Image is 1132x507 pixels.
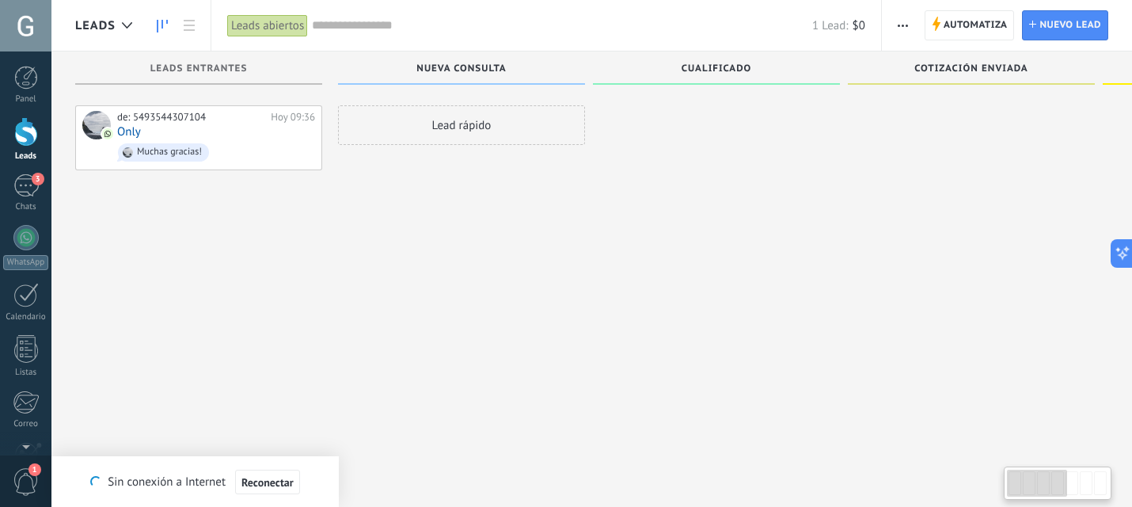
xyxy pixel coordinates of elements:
[137,147,202,158] div: Muchas gracias!
[3,94,49,105] div: Panel
[3,368,49,378] div: Listas
[32,173,44,185] span: 3
[3,312,49,322] div: Calendario
[346,63,577,77] div: Nueva consulta
[102,128,113,139] img: com.amocrm.amocrmwa.svg
[925,10,1015,40] a: Automatiza
[853,18,865,33] span: $0
[150,63,248,74] span: Leads Entrantes
[1022,10,1108,40] a: Nuevo lead
[3,151,49,162] div: Leads
[682,63,752,74] span: Cualificado
[856,63,1087,77] div: Cotización enviada
[3,202,49,212] div: Chats
[117,125,141,139] a: Only
[271,111,315,124] div: Hoy 09:36
[338,105,585,145] div: Lead rápido
[149,10,176,41] a: Leads
[601,63,832,77] div: Cualificado
[90,469,299,495] div: Sin conexión a Internet
[75,18,116,33] span: Leads
[3,419,49,429] div: Correo
[914,63,1028,74] span: Cotización enviada
[227,14,308,37] div: Leads abiertos
[416,63,506,74] span: Nueva consulta
[944,11,1008,40] span: Automatiza
[812,18,848,33] span: 1 Lead:
[82,111,111,139] div: Only
[235,470,300,495] button: Reconectar
[891,10,914,40] button: Más
[241,477,294,488] span: Reconectar
[83,63,314,77] div: Leads Entrantes
[28,463,41,476] span: 1
[117,111,265,124] div: de: 5493544307104
[176,10,203,41] a: Lista
[3,255,48,270] div: WhatsApp
[1039,11,1101,40] span: Nuevo lead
